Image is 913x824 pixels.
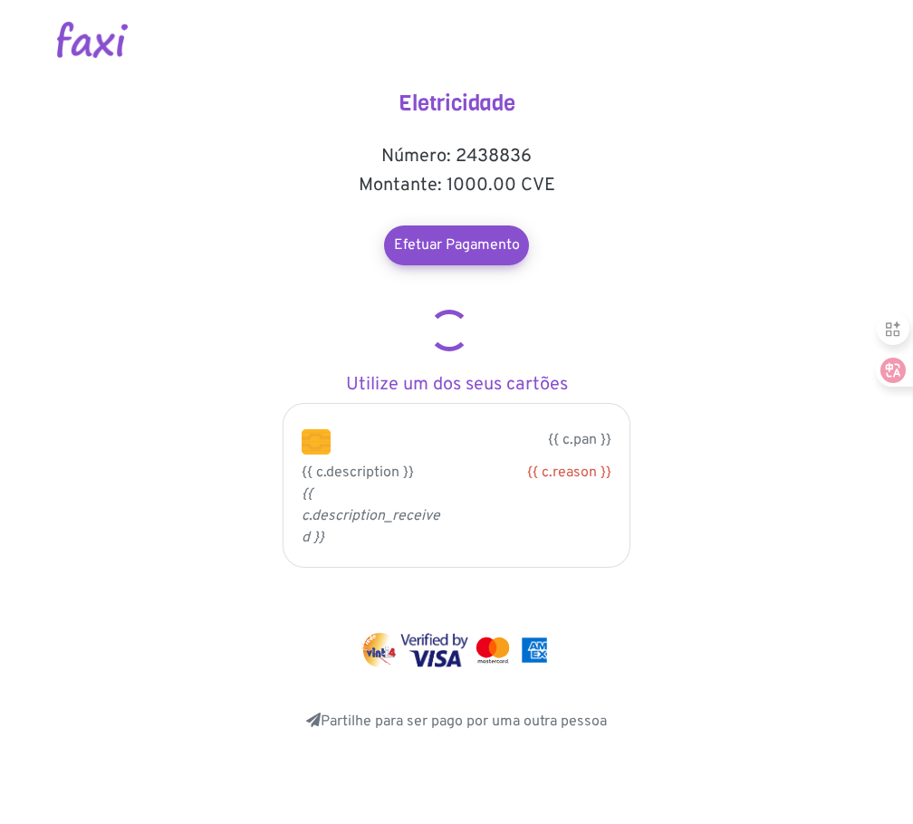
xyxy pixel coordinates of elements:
[470,462,611,484] div: {{ c.reason }}
[302,485,440,547] i: {{ c.description_received }}
[302,429,331,455] img: chip.png
[275,91,638,117] h4: Eletricidade
[302,464,414,482] span: {{ c.description }}
[472,633,514,667] img: mastercard
[275,374,638,396] h5: Utilize um dos seus cartões
[384,225,529,265] a: Efetuar Pagamento
[275,146,638,168] h5: Número: 2438836
[517,633,552,667] img: mastercard
[358,429,611,451] p: {{ c.pan }}
[275,175,638,196] h5: Montante: 1000.00 CVE
[361,633,398,667] img: vinti4
[400,633,468,667] img: visa
[306,713,607,731] a: Partilhe para ser pago por uma outra pessoa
